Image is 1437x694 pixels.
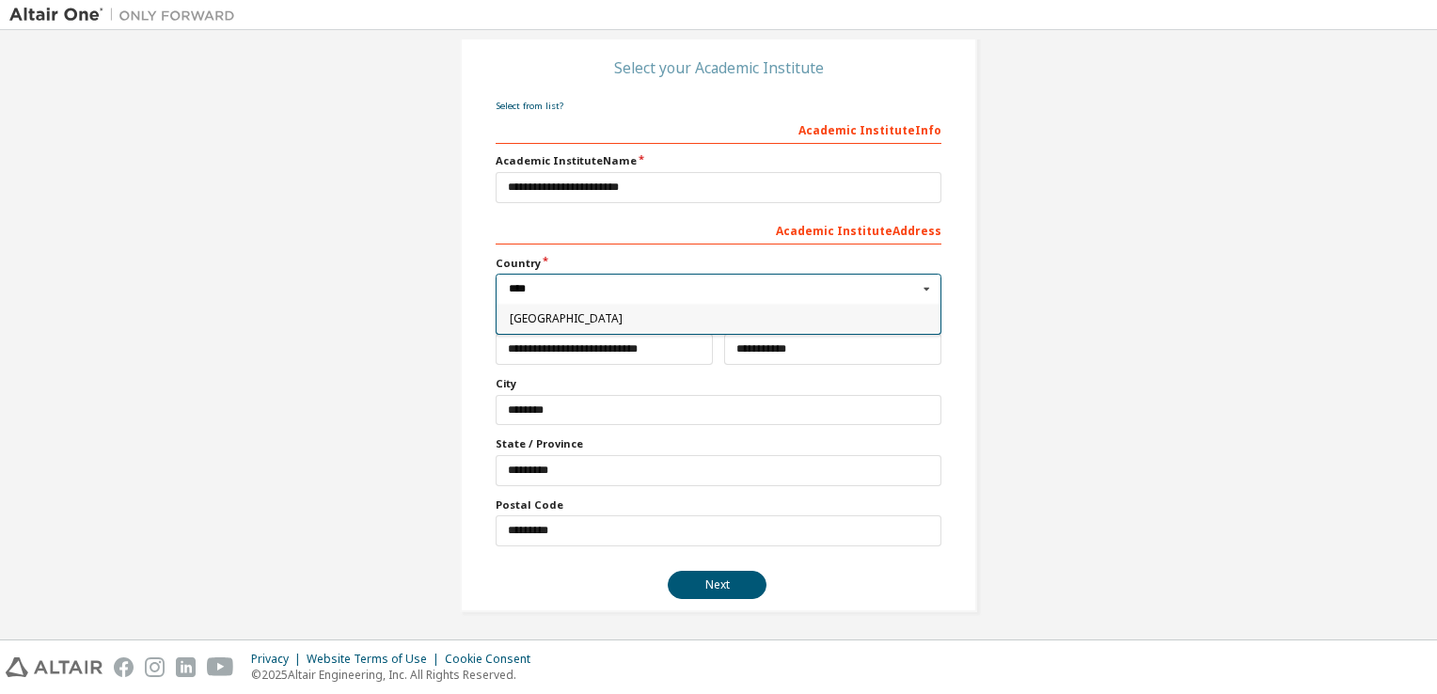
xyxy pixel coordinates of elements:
img: linkedin.svg [176,657,196,677]
label: Postal Code [496,497,941,513]
label: Academic Institute Name [496,153,941,168]
div: Website Terms of Use [307,652,445,667]
div: Academic Institute Address [496,214,941,244]
label: State / Province [496,436,941,451]
img: facebook.svg [114,657,134,677]
img: Altair One [9,6,245,24]
div: Cookie Consent [445,652,542,667]
div: Academic Institute Info [496,114,941,144]
label: Country [496,256,941,271]
div: Privacy [251,652,307,667]
button: Next [668,571,766,599]
label: City [496,376,941,391]
img: altair_logo.svg [6,657,103,677]
p: © 2025 Altair Engineering, Inc. All Rights Reserved. [251,667,542,683]
a: Select from list? [496,100,563,112]
img: instagram.svg [145,657,165,677]
img: youtube.svg [207,657,234,677]
span: [GEOGRAPHIC_DATA] [510,313,928,324]
div: Select your Academic Institute [614,62,824,73]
